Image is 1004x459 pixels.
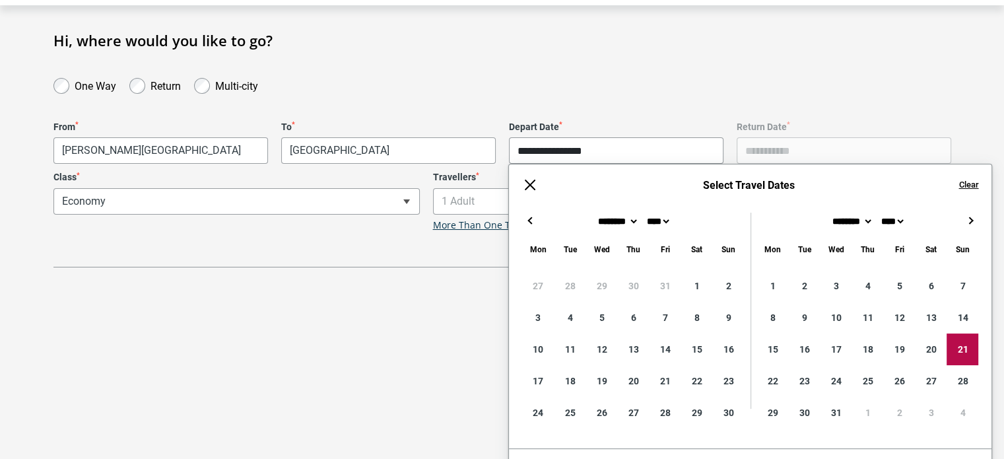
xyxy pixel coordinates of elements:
[554,270,586,302] div: 28
[820,270,852,302] div: 3
[852,270,883,302] div: 4
[522,365,554,397] div: 17
[756,334,788,365] div: 15
[554,397,586,429] div: 25
[54,189,419,214] span: Economy
[433,172,799,183] label: Travellers
[433,188,799,215] span: 1 Adult
[586,334,617,365] div: 12
[75,77,116,92] label: One Way
[712,302,744,334] div: 9
[788,242,820,257] div: Tuesday
[883,365,915,397] div: 26
[649,270,681,302] div: 31
[522,270,554,302] div: 27
[712,242,744,257] div: Sunday
[649,365,681,397] div: 21
[947,365,978,397] div: 28
[947,302,978,334] div: 14
[756,397,788,429] div: 29
[712,270,744,302] div: 2
[509,122,723,133] label: Depart Date
[522,397,554,429] div: 24
[883,270,915,302] div: 5
[820,334,852,365] div: 17
[617,302,649,334] div: 6
[947,270,978,302] div: 7
[947,397,978,429] div: 4
[281,122,496,133] label: To
[788,302,820,334] div: 9
[617,365,649,397] div: 20
[522,213,538,229] button: ←
[522,302,554,334] div: 3
[915,270,947,302] div: 6
[947,334,978,365] div: 21
[617,397,649,429] div: 27
[586,242,617,257] div: Wednesday
[522,242,554,257] div: Monday
[915,397,947,429] div: 3
[282,138,495,163] span: Melbourne, Australia
[54,138,267,163] span: Paris, France
[820,302,852,334] div: 10
[681,334,712,365] div: 15
[852,334,883,365] div: 18
[53,172,420,183] label: Class
[915,302,947,334] div: 13
[820,365,852,397] div: 24
[681,397,712,429] div: 29
[788,270,820,302] div: 2
[883,242,915,257] div: Friday
[788,334,820,365] div: 16
[53,32,951,49] h1: Hi, where would you like to go?
[617,242,649,257] div: Thursday
[788,365,820,397] div: 23
[756,302,788,334] div: 8
[756,270,788,302] div: 1
[215,77,258,92] label: Multi-city
[522,334,554,365] div: 10
[852,397,883,429] div: 1
[586,270,617,302] div: 29
[649,397,681,429] div: 28
[554,242,586,257] div: Tuesday
[649,334,681,365] div: 14
[852,365,883,397] div: 25
[947,242,978,257] div: Sunday
[681,270,712,302] div: 1
[915,365,947,397] div: 27
[883,302,915,334] div: 12
[915,242,947,257] div: Saturday
[586,302,617,334] div: 5
[883,397,915,429] div: 2
[788,397,820,429] div: 30
[712,334,744,365] div: 16
[586,365,617,397] div: 19
[53,122,268,133] label: From
[915,334,947,365] div: 20
[756,365,788,397] div: 22
[649,242,681,257] div: Friday
[852,302,883,334] div: 11
[617,270,649,302] div: 30
[681,242,712,257] div: Saturday
[586,397,617,429] div: 26
[151,77,181,92] label: Return
[712,365,744,397] div: 23
[281,137,496,164] span: Melbourne, Australia
[434,189,799,214] span: 1 Adult
[712,397,744,429] div: 30
[53,137,268,164] span: Paris, France
[617,334,649,365] div: 13
[962,213,978,229] button: →
[681,302,712,334] div: 8
[820,242,852,257] div: Wednesday
[554,334,586,365] div: 11
[53,188,420,215] span: Economy
[958,179,978,191] button: Clear
[681,365,712,397] div: 22
[554,365,586,397] div: 18
[433,220,548,231] a: More Than One Traveller?
[554,302,586,334] div: 4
